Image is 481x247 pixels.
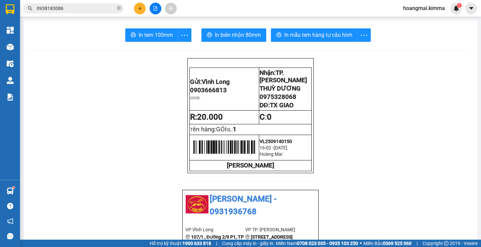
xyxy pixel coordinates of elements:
span: THUỲ DƯƠNG [260,85,301,92]
span: In tem 100mm [139,31,173,39]
span: Miền Bắc [363,240,412,247]
span: search [28,6,32,11]
span: Gửi: [190,78,230,86]
div: THUỲ DƯƠNG [57,22,111,30]
button: more [178,28,191,42]
span: CCCD: [190,96,200,100]
span: Nhận: [260,69,307,84]
span: Miền Nam [276,240,358,247]
span: Hỗ trợ kỹ thuật: [150,240,211,247]
img: logo.jpg [185,193,209,216]
img: warehouse-icon [7,60,14,67]
strong: 1900 633 818 [182,241,211,246]
span: DĐ: [260,102,293,109]
button: printerIn biên nhận 80mm [201,28,266,42]
span: TX GIAO [270,102,294,109]
span: plus [138,6,142,11]
span: 0903666813 [190,87,227,94]
li: VP TP. [PERSON_NAME] [245,226,305,233]
strong: C [260,112,265,122]
li: VP Vĩnh Long [185,226,245,233]
button: file-add [150,3,161,14]
span: SL: [226,127,233,132]
span: aim [168,6,173,11]
span: | [417,240,418,247]
div: 0903666813 [6,14,52,23]
span: GÓI [216,126,226,133]
button: printerIn mẫu tem hàng tự cấu hình [271,28,358,42]
span: message [7,233,13,239]
span: Vĩnh Long [202,78,230,86]
span: Nhận: [57,6,73,13]
span: VL2509140150 [260,139,292,144]
img: warehouse-icon [7,77,14,84]
strong: R: [190,112,223,122]
li: [PERSON_NAME] - 0931936768 [185,193,316,218]
sup: 1 [13,187,15,189]
button: caret-down [465,3,477,14]
span: copyright [444,241,449,246]
span: In biên nhận 80mm [215,31,261,39]
span: file-add [153,6,158,11]
span: printer [207,32,212,38]
span: [DATE] [274,145,287,150]
img: warehouse-icon [7,188,14,195]
span: printer [131,32,136,38]
span: In mẫu tem hàng tự cấu hình [284,31,352,39]
span: caret-down [468,5,474,11]
span: ên hàng: [193,126,226,133]
span: Cung cấp máy in - giấy in: [222,240,274,247]
span: 0 [267,112,272,122]
span: : [260,112,272,122]
span: TX GIAO [67,39,105,51]
span: DĐ: [57,43,67,50]
span: notification [7,218,13,224]
span: Gửi: [6,6,16,13]
sup: 1 [457,3,462,8]
span: 0975328068 [260,93,296,101]
strong: 0369 525 060 [383,241,412,246]
img: icon-new-feature [453,5,459,11]
button: printerIn tem 100mm [125,28,178,42]
button: more [357,28,371,42]
span: close-circle [117,5,121,12]
span: close-circle [117,6,121,10]
span: 1 [458,3,460,8]
span: hoangmai.kimma [398,4,450,12]
div: TP. [PERSON_NAME] [57,6,111,22]
input: Tìm tên, số ĐT hoặc mã đơn [37,5,116,12]
img: warehouse-icon [7,43,14,50]
div: 0975328068 [57,30,111,39]
span: TP. [PERSON_NAME] [260,69,307,84]
b: 107/1 , Đường 2/9 P1, TP Vĩnh Long [185,234,244,247]
img: solution-icon [7,94,14,101]
span: 20.000 [197,112,223,122]
span: environment [245,235,250,239]
span: Hoàng Mai [260,151,282,157]
div: Vĩnh Long [6,6,52,14]
img: dashboard-icon [7,27,14,34]
b: [STREET_ADDRESS][PERSON_NAME] [245,234,293,247]
button: plus [134,3,146,14]
button: aim [165,3,177,14]
span: | [216,240,217,247]
strong: 0708 023 035 - 0935 103 250 [297,241,358,246]
span: more [358,31,370,39]
span: environment [185,235,190,239]
span: 16:02 - [260,145,274,150]
span: more [178,31,191,39]
strong: [PERSON_NAME] [227,162,274,169]
span: T [190,127,226,132]
span: ⚪️ [360,242,362,245]
img: logo-vxr [6,4,14,14]
span: question-circle [7,203,13,209]
span: printer [276,32,282,38]
span: 1 [233,126,236,133]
